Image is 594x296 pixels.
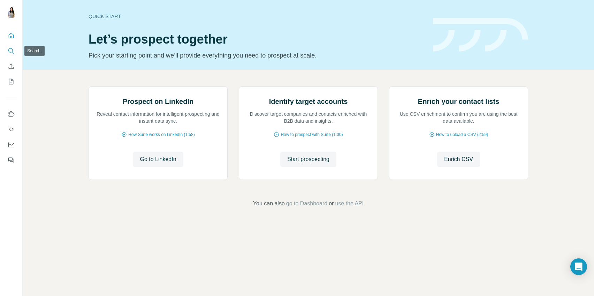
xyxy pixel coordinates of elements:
[444,155,473,164] span: Enrich CSV
[269,97,348,106] h2: Identify target accounts
[433,18,528,52] img: banner
[253,199,285,208] span: You can also
[89,51,425,60] p: Pick your starting point and we’ll provide everything you need to prospect at scale.
[6,7,17,18] img: Avatar
[6,108,17,120] button: Use Surfe on LinkedIn
[280,152,336,167] button: Start prospecting
[6,45,17,57] button: Search
[281,131,343,138] span: How to prospect with Surfe (1:30)
[287,155,329,164] span: Start prospecting
[436,131,488,138] span: How to upload a CSV (2:59)
[396,111,521,124] p: Use CSV enrichment to confirm you are using the best data available.
[6,29,17,42] button: Quick start
[335,199,364,208] button: use the API
[6,75,17,88] button: My lists
[418,97,499,106] h2: Enrich your contact lists
[96,111,220,124] p: Reveal contact information for intelligent prospecting and instant data sync.
[140,155,176,164] span: Go to LinkedIn
[329,199,334,208] span: or
[286,199,327,208] button: go to Dashboard
[133,152,183,167] button: Go to LinkedIn
[6,154,17,166] button: Feedback
[128,131,195,138] span: How Surfe works on LinkedIn (1:58)
[89,32,425,46] h1: Let’s prospect together
[570,258,587,275] div: Open Intercom Messenger
[6,123,17,136] button: Use Surfe API
[6,60,17,73] button: Enrich CSV
[437,152,480,167] button: Enrich CSV
[246,111,371,124] p: Discover target companies and contacts enriched with B2B data and insights.
[6,138,17,151] button: Dashboard
[123,97,193,106] h2: Prospect on LinkedIn
[89,13,425,20] div: Quick start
